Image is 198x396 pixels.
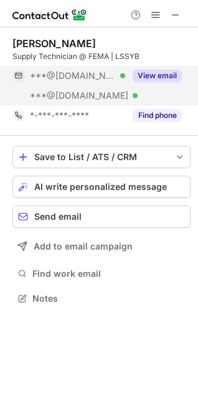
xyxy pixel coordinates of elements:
[12,51,191,62] div: Supply Technician @ FEMA | LSSYB
[34,182,167,192] span: AI write personalized message
[32,293,186,304] span: Notes
[34,241,133,251] span: Add to email campaign
[30,90,128,101] span: ***@[DOMAIN_NAME]
[12,235,191,258] button: Add to email campaign
[12,146,191,168] button: save-profile-one-click
[12,7,87,22] img: ContactOut v5.3.10
[12,176,191,198] button: AI write personalized message
[133,70,182,82] button: Reveal Button
[12,265,191,282] button: Find work email
[133,109,182,122] button: Reveal Button
[34,212,82,222] span: Send email
[12,290,191,307] button: Notes
[30,70,116,81] span: ***@[DOMAIN_NAME]
[12,205,191,228] button: Send email
[32,268,186,279] span: Find work email
[34,152,169,162] div: Save to List / ATS / CRM
[12,37,96,50] div: [PERSON_NAME]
